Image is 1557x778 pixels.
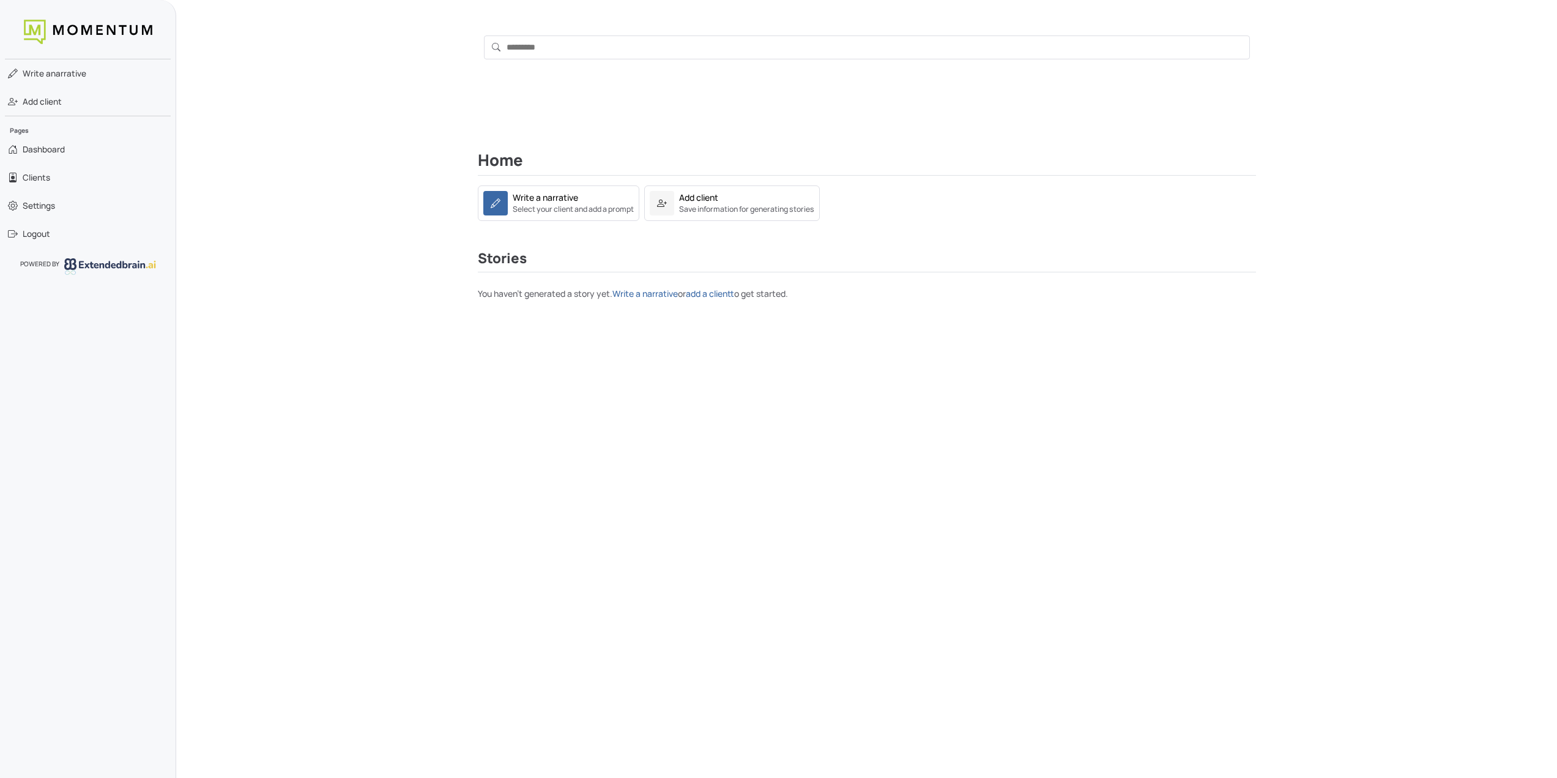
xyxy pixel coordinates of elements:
div: Add client [679,191,718,204]
span: narrative [23,67,86,80]
a: Write a narrative [612,288,678,299]
a: add a client [686,288,734,299]
span: Logout [23,228,50,240]
a: Write a narrativeSelect your client and add a prompt [478,196,639,208]
a: Write a narrativeSelect your client and add a prompt [478,185,639,221]
span: Settings [23,200,55,212]
span: Dashboard [23,143,65,155]
a: Add clientSave information for generating stories [644,196,820,208]
a: Add clientSave information for generating stories [644,185,820,221]
h3: Stories [478,250,1256,272]
span: Clients [23,171,50,184]
h2: Home [478,151,1256,176]
p: You haven't generated a story yet. or to get started. [478,287,1256,300]
img: logo [24,20,152,44]
img: logo [64,258,156,274]
small: Save information for generating stories [679,204,814,215]
span: Add client [23,95,62,108]
div: Write a narrative [513,191,578,204]
span: Write a [23,68,51,79]
small: Select your client and add a prompt [513,204,634,215]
